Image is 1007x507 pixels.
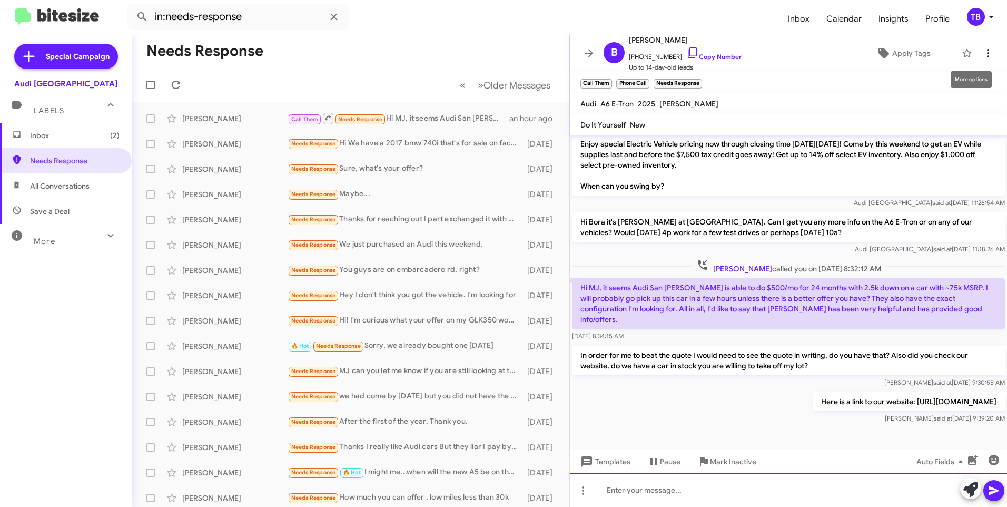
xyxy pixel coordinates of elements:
[892,44,931,63] span: Apply Tags
[291,191,336,198] span: Needs Response
[522,467,561,478] div: [DATE]
[291,165,336,172] span: Needs Response
[578,452,630,471] span: Templates
[30,206,70,217] span: Save a Deal
[30,155,120,166] span: Needs Response
[522,366,561,377] div: [DATE]
[572,332,624,340] span: [DATE] 8:34:15 AM
[288,188,522,200] div: Maybe...
[654,79,702,89] small: Needs Response
[629,62,742,73] span: Up to 14-day-old leads
[288,365,522,377] div: MJ can you let me know if you are still looking at this particular car?
[522,139,561,149] div: [DATE]
[343,469,361,476] span: 🔥 Hot
[884,378,1005,386] span: [PERSON_NAME] [DATE] 9:30:55 AM
[182,366,288,377] div: [PERSON_NAME]
[522,214,561,225] div: [DATE]
[288,492,522,504] div: How much you can offer , low miles less than 30k
[182,189,288,200] div: [PERSON_NAME]
[522,164,561,174] div: [DATE]
[127,4,349,30] input: Search
[692,259,885,274] span: called you on [DATE] 8:32:12 AM
[14,79,117,89] div: Audi [GEOGRAPHIC_DATA]
[288,239,522,251] div: We just purchased an Audi this weekend.
[288,340,522,352] div: Sorry, we already bought one [DATE]
[182,341,288,352] div: [PERSON_NAME]
[291,116,319,123] span: Call Them
[572,212,1005,242] p: Hi Bora it's [PERSON_NAME] at [GEOGRAPHIC_DATA]. Can I get you any more info on the A6 E-Tron or ...
[30,130,120,141] span: Inbox
[291,343,309,349] span: 🔥 Hot
[522,392,561,402] div: [DATE]
[46,51,110,62] span: Special Campaign
[182,214,288,225] div: [PERSON_NAME]
[580,79,612,89] small: Call Them
[471,74,557,96] button: Next
[818,4,870,34] span: Calendar
[967,8,985,26] div: TB
[509,113,561,124] div: an hour ago
[182,316,288,326] div: [PERSON_NAME]
[522,341,561,352] div: [DATE]
[34,106,64,115] span: Labels
[522,442,561,453] div: [DATE]
[291,241,336,248] span: Needs Response
[611,44,618,61] span: B
[483,80,550,91] span: Older Messages
[713,264,772,274] span: [PERSON_NAME]
[291,292,336,299] span: Needs Response
[572,278,1005,329] p: Hi MJ, it seems Audi San [PERSON_NAME] is able to do $500/mo for 24 months with 2.5k down on a ca...
[629,34,742,46] span: [PERSON_NAME]
[917,4,958,34] a: Profile
[522,493,561,503] div: [DATE]
[855,245,1005,253] span: Audi [GEOGRAPHIC_DATA] [DATE] 11:18:26 AM
[522,417,561,427] div: [DATE]
[951,71,992,88] div: More options
[850,44,956,63] button: Apply Tags
[146,43,263,60] h1: Needs Response
[630,120,645,130] span: New
[933,378,952,386] span: said at
[182,442,288,453] div: [PERSON_NAME]
[660,452,680,471] span: Pause
[291,418,336,425] span: Needs Response
[182,392,288,402] div: [PERSON_NAME]
[522,240,561,250] div: [DATE]
[454,74,557,96] nav: Page navigation example
[288,163,522,175] div: Sure, what's your offer?
[291,469,336,476] span: Needs Response
[600,99,634,109] span: A6 E-Tron
[933,245,952,253] span: said at
[885,414,1005,422] span: [PERSON_NAME] [DATE] 9:39:20 AM
[478,79,483,92] span: »
[182,164,288,174] div: [PERSON_NAME]
[958,8,995,26] button: TB
[288,416,522,428] div: After the first of the year. Thank you.
[580,99,596,109] span: Audi
[182,240,288,250] div: [PERSON_NAME]
[291,444,336,451] span: Needs Response
[570,452,639,471] button: Templates
[288,112,509,125] div: Hi MJ, it seems Audi San [PERSON_NAME] is able to do $500/mo for 24 months with 2.5k down on a ca...
[932,199,951,207] span: said at
[291,368,336,375] span: Needs Response
[916,452,967,471] span: Auto Fields
[182,139,288,149] div: [PERSON_NAME]
[316,343,361,349] span: Needs Response
[934,414,952,422] span: said at
[288,391,522,403] div: we had come by [DATE] but you did not have the new Q8 audi [PERSON_NAME] wanted. if you want to s...
[870,4,917,34] a: Insights
[659,99,718,109] span: [PERSON_NAME]
[288,213,522,226] div: Thanks for reaching out I part exchanged it with Porsche Marin
[291,140,336,147] span: Needs Response
[629,46,742,62] span: [PHONE_NUMBER]
[453,74,472,96] button: Previous
[813,392,1005,411] p: Here is a link to our website: [URL][DOMAIN_NAME]
[182,467,288,478] div: [PERSON_NAME]
[616,79,649,89] small: Phone Call
[182,290,288,301] div: [PERSON_NAME]
[710,452,756,471] span: Mark Inactive
[30,181,90,191] span: All Conversations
